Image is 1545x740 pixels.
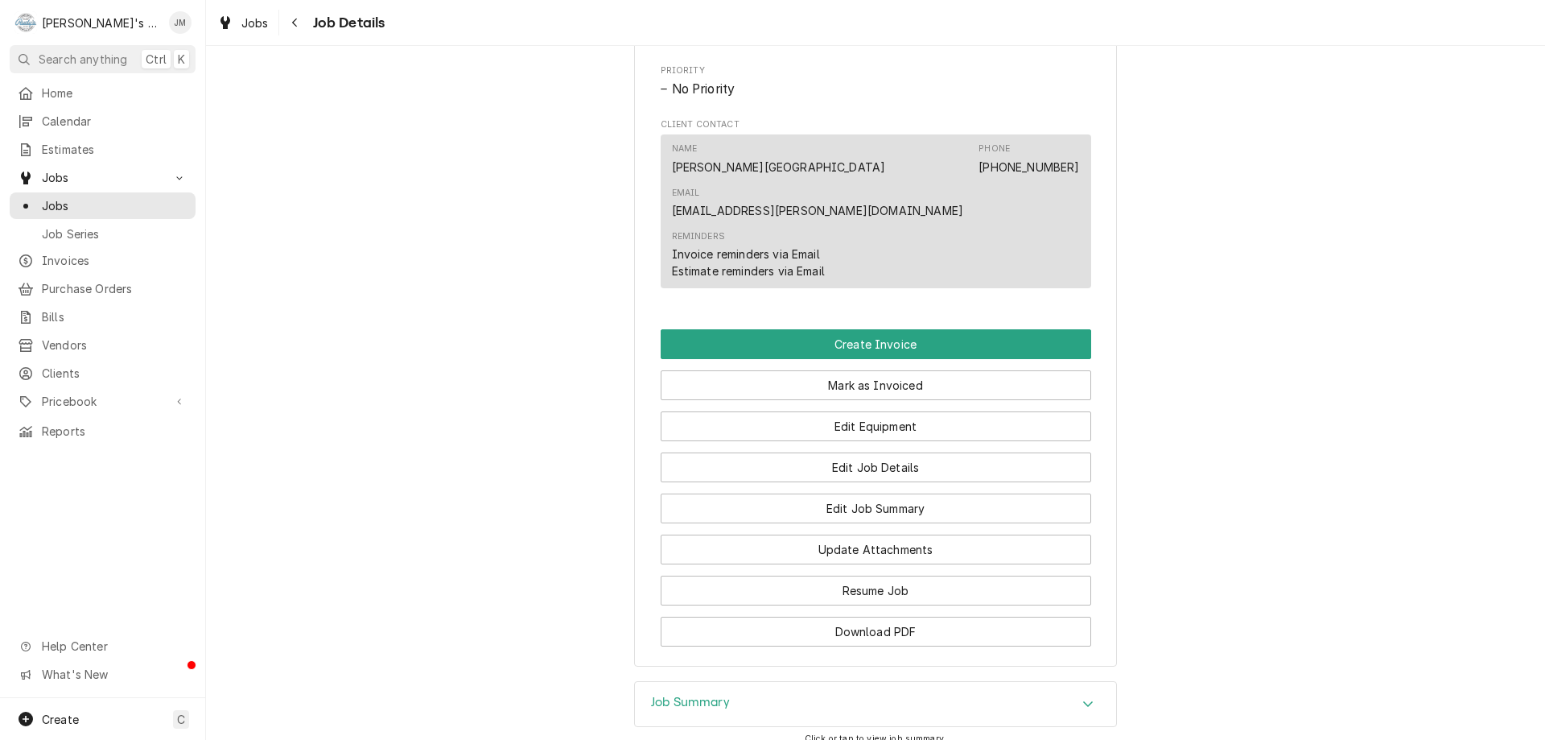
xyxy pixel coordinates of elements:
div: Reminders [672,230,725,243]
span: Invoices [42,252,187,269]
button: Edit Equipment [661,411,1091,441]
div: No Priority [661,80,1091,99]
div: Job Summary [634,681,1117,728]
div: Button Group Row [661,329,1091,359]
div: Name [672,143,886,175]
span: Job Details [308,12,385,34]
div: Priority [661,64,1091,99]
button: Search anythingCtrlK [10,45,196,73]
a: Purchase Orders [10,275,196,302]
button: Download PDF [661,617,1091,647]
div: Rudy's Commercial Refrigeration's Avatar [14,11,37,34]
span: K [178,51,185,68]
a: Job Series [10,221,196,247]
div: Button Group Row [661,606,1091,647]
span: Ctrl [146,51,167,68]
div: Invoice reminders via Email [672,246,820,263]
a: Clients [10,360,196,387]
a: Bills [10,304,196,330]
div: Button Group Row [661,400,1091,441]
span: Purchase Orders [42,280,187,297]
div: Email [672,187,700,200]
span: C [177,711,185,728]
span: What's New [42,666,186,683]
div: [PERSON_NAME][GEOGRAPHIC_DATA] [672,159,886,176]
a: Home [10,80,196,106]
div: Accordion Header [635,682,1116,727]
div: Button Group Row [661,441,1091,482]
button: Navigate back [282,10,308,35]
div: Button Group Row [661,359,1091,400]
span: Priority [661,64,1091,77]
a: Vendors [10,332,196,358]
div: Email [672,187,964,219]
div: Phone [978,143,1079,175]
a: Calendar [10,108,196,134]
div: [PERSON_NAME]'s Commercial Refrigeration [42,14,160,31]
div: Name [672,143,698,155]
a: Jobs [10,192,196,219]
a: Reports [10,418,196,444]
span: Priority [661,80,1091,99]
span: Bills [42,308,187,325]
button: Mark as Invoiced [661,370,1091,400]
div: Reminders [672,230,825,279]
a: Go to Jobs [10,164,196,191]
a: [EMAIL_ADDRESS][PERSON_NAME][DOMAIN_NAME] [672,204,964,217]
span: Jobs [42,197,187,214]
div: Client Contact [661,118,1091,295]
span: Jobs [42,169,163,186]
span: Help Center [42,638,186,655]
div: Button Group Row [661,523,1091,564]
a: [PHONE_NUMBER] [978,160,1079,174]
a: Go to Help Center [10,633,196,659]
button: Update Attachments [661,535,1091,564]
button: Create Invoice [661,329,1091,359]
div: Phone [978,143,1010,155]
div: Estimate reminders via Email [672,263,825,279]
div: Button Group Row [661,482,1091,523]
div: Client Contact List [661,134,1091,296]
div: Contact [661,134,1091,288]
span: Search anything [39,51,127,68]
div: Button Group Row [661,564,1091,606]
span: Job Series [42,225,187,242]
a: Estimates [10,136,196,163]
span: Home [42,85,187,101]
a: Jobs [211,10,275,36]
span: Reports [42,423,187,440]
span: Create [42,713,79,726]
a: Go to What's New [10,661,196,688]
span: Jobs [241,14,269,31]
div: JM [169,11,192,34]
span: Client Contact [661,118,1091,131]
div: Jim McIntyre's Avatar [169,11,192,34]
button: Resume Job [661,576,1091,606]
button: Edit Job Details [661,453,1091,482]
div: Button Group [661,329,1091,647]
span: Clients [42,365,187,382]
div: R [14,11,37,34]
button: Accordion Details Expand Trigger [635,682,1116,727]
span: Calendar [42,113,187,130]
h3: Job Summary [651,695,730,710]
button: Edit Job Summary [661,494,1091,523]
span: Estimates [42,141,187,158]
span: Vendors [42,337,187,353]
a: Go to Pricebook [10,388,196,415]
a: Invoices [10,247,196,274]
span: Pricebook [42,393,163,410]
